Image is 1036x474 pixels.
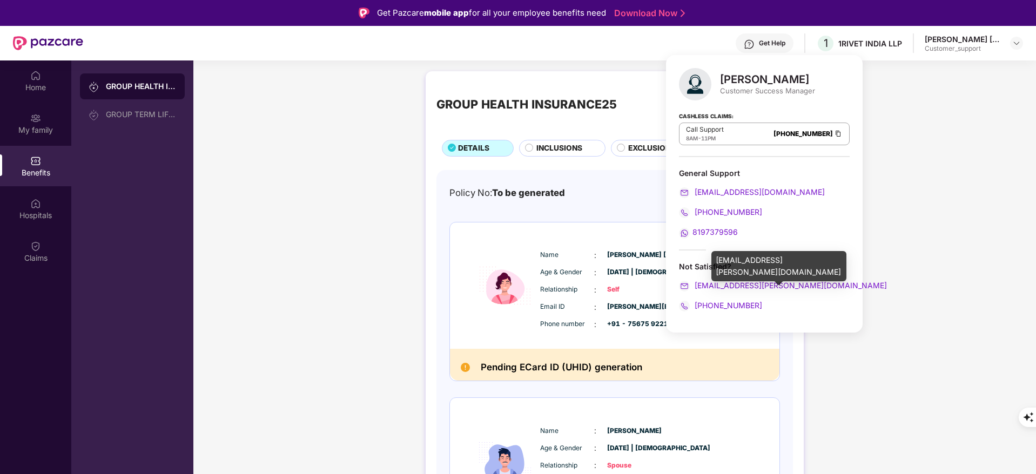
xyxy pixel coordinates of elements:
span: : [594,425,596,437]
span: : [594,249,596,261]
a: [EMAIL_ADDRESS][DOMAIN_NAME] [679,187,825,197]
span: 1 [824,37,828,50]
img: svg+xml;base64,PHN2ZyB4bWxucz0iaHR0cDovL3d3dy53My5vcmcvMjAwMC9zdmciIHdpZHRoPSIyMCIgaGVpZ2h0PSIyMC... [679,187,690,198]
img: svg+xml;base64,PHN2ZyB4bWxucz0iaHR0cDovL3d3dy53My5vcmcvMjAwMC9zdmciIHdpZHRoPSIyMCIgaGVpZ2h0PSIyMC... [679,301,690,312]
span: 8AM [686,135,698,141]
div: Not Satisfied? [679,261,850,272]
img: icon [473,233,537,338]
span: [PERSON_NAME] [607,426,661,436]
img: svg+xml;base64,PHN2ZyBpZD0iSG9zcGl0YWxzIiB4bWxucz0iaHR0cDovL3d3dy53My5vcmcvMjAwMC9zdmciIHdpZHRoPS... [30,198,41,209]
img: svg+xml;base64,PHN2ZyBpZD0iSGVscC0zMngzMiIgeG1sbnM9Imh0dHA6Ly93d3cudzMub3JnLzIwMDAvc3ZnIiB3aWR0aD... [744,39,755,50]
div: - [686,134,724,143]
strong: Cashless Claims: [679,110,734,121]
div: GROUP HEALTH INSURANCE25 [106,81,176,92]
a: [PHONE_NUMBER] [679,207,762,216]
span: Phone number [540,319,594,329]
img: svg+xml;base64,PHN2ZyB4bWxucz0iaHR0cDovL3d3dy53My5vcmcvMjAwMC9zdmciIHdpZHRoPSIyMCIgaGVpZ2h0PSIyMC... [679,207,690,218]
div: [EMAIL_ADDRESS][PERSON_NAME][DOMAIN_NAME] [711,251,846,281]
img: svg+xml;base64,PHN2ZyB4bWxucz0iaHR0cDovL3d3dy53My5vcmcvMjAwMC9zdmciIHdpZHRoPSIyMCIgaGVpZ2h0PSIyMC... [679,228,690,239]
span: Email ID [540,302,594,312]
span: Age & Gender [540,267,594,277]
div: Get Pazcare for all your employee benefits need [377,6,606,19]
div: General Support [679,168,850,239]
img: svg+xml;base64,PHN2ZyB3aWR0aD0iMjAiIGhlaWdodD0iMjAiIHZpZXdCb3g9IjAgMCAyMCAyMCIgZmlsbD0ibm9uZSIgeG... [89,110,99,120]
span: : [594,267,596,279]
span: [DATE] | [DEMOGRAPHIC_DATA] [607,443,661,453]
img: Stroke [681,8,685,19]
span: Name [540,426,594,436]
p: Call Support [686,125,724,134]
span: EXCLUSIONS [628,143,676,154]
img: svg+xml;base64,PHN2ZyB4bWxucz0iaHR0cDovL3d3dy53My5vcmcvMjAwMC9zdmciIHdpZHRoPSIyMCIgaGVpZ2h0PSIyMC... [679,281,690,292]
a: [EMAIL_ADDRESS][PERSON_NAME][DOMAIN_NAME] [679,281,887,290]
span: [EMAIL_ADDRESS][PERSON_NAME][DOMAIN_NAME] [692,281,887,290]
span: [PHONE_NUMBER] [692,207,762,216]
div: [PERSON_NAME] [PERSON_NAME] [925,34,1000,44]
span: Spouse [607,461,661,471]
span: : [594,284,596,296]
span: To be generated [492,187,565,198]
span: Age & Gender [540,443,594,453]
span: [PERSON_NAME][EMAIL_ADDRESS][PERSON_NAME][DOMAIN_NAME] [607,302,661,312]
span: +91 - 75675 92214 [607,319,661,329]
span: : [594,301,596,313]
div: General Support [679,168,850,178]
img: Clipboard Icon [834,129,843,138]
h2: Pending ECard ID (UHID) generation [481,360,642,375]
span: INCLUSIONS [536,143,582,154]
div: Not Satisfied? [679,261,850,312]
a: [PHONE_NUMBER] [773,130,833,138]
img: svg+xml;base64,PHN2ZyBpZD0iQmVuZWZpdHMiIHhtbG5zPSJodHRwOi8vd3d3LnczLm9yZy8yMDAwL3N2ZyIgd2lkdGg9Ij... [30,155,41,166]
span: Relationship [540,461,594,471]
strong: mobile app [424,8,469,18]
div: GROUP TERM LIFE INSURANCE [106,110,176,119]
img: svg+xml;base64,PHN2ZyBpZD0iQ2xhaW0iIHhtbG5zPSJodHRwOi8vd3d3LnczLm9yZy8yMDAwL3N2ZyIgd2lkdGg9IjIwIi... [30,241,41,252]
div: Policy No: [449,186,565,200]
a: Download Now [614,8,682,19]
span: [EMAIL_ADDRESS][DOMAIN_NAME] [692,187,825,197]
span: Self [607,285,661,295]
div: Customer Success Manager [720,86,815,96]
div: [PERSON_NAME] [720,73,815,86]
img: svg+xml;base64,PHN2ZyBpZD0iSG9tZSIgeG1sbnM9Imh0dHA6Ly93d3cudzMub3JnLzIwMDAvc3ZnIiB3aWR0aD0iMjAiIG... [30,70,41,81]
img: svg+xml;base64,PHN2ZyB3aWR0aD0iMjAiIGhlaWdodD0iMjAiIHZpZXdCb3g9IjAgMCAyMCAyMCIgZmlsbD0ibm9uZSIgeG... [30,113,41,124]
div: Get Help [759,39,785,48]
span: : [594,319,596,330]
span: Relationship [540,285,594,295]
span: [PERSON_NAME] [PERSON_NAME] [607,250,661,260]
img: svg+xml;base64,PHN2ZyB3aWR0aD0iMjAiIGhlaWdodD0iMjAiIHZpZXdCb3g9IjAgMCAyMCAyMCIgZmlsbD0ibm9uZSIgeG... [89,82,99,92]
span: [DATE] | [DEMOGRAPHIC_DATA] [607,267,661,277]
div: Customer_support [925,44,1000,53]
img: Logo [359,8,369,18]
img: New Pazcare Logo [13,36,83,50]
a: [PHONE_NUMBER] [679,301,762,310]
span: DETAILS [458,143,489,154]
img: Pending [461,363,470,372]
span: Name [540,250,594,260]
img: svg+xml;base64,PHN2ZyBpZD0iRHJvcGRvd24tMzJ4MzIiIHhtbG5zPSJodHRwOi8vd3d3LnczLm9yZy8yMDAwL3N2ZyIgd2... [1012,39,1021,48]
div: GROUP HEALTH INSURANCE25 [436,95,617,113]
a: 8197379596 [679,227,738,236]
span: : [594,459,596,471]
img: svg+xml;base64,PHN2ZyB4bWxucz0iaHR0cDovL3d3dy53My5vcmcvMjAwMC9zdmciIHhtbG5zOnhsaW5rPSJodHRwOi8vd3... [679,68,711,100]
div: 1RIVET INDIA LLP [838,38,902,49]
span: 11PM [701,135,716,141]
span: [PHONE_NUMBER] [692,301,762,310]
span: 8197379596 [692,227,738,236]
span: : [594,442,596,454]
